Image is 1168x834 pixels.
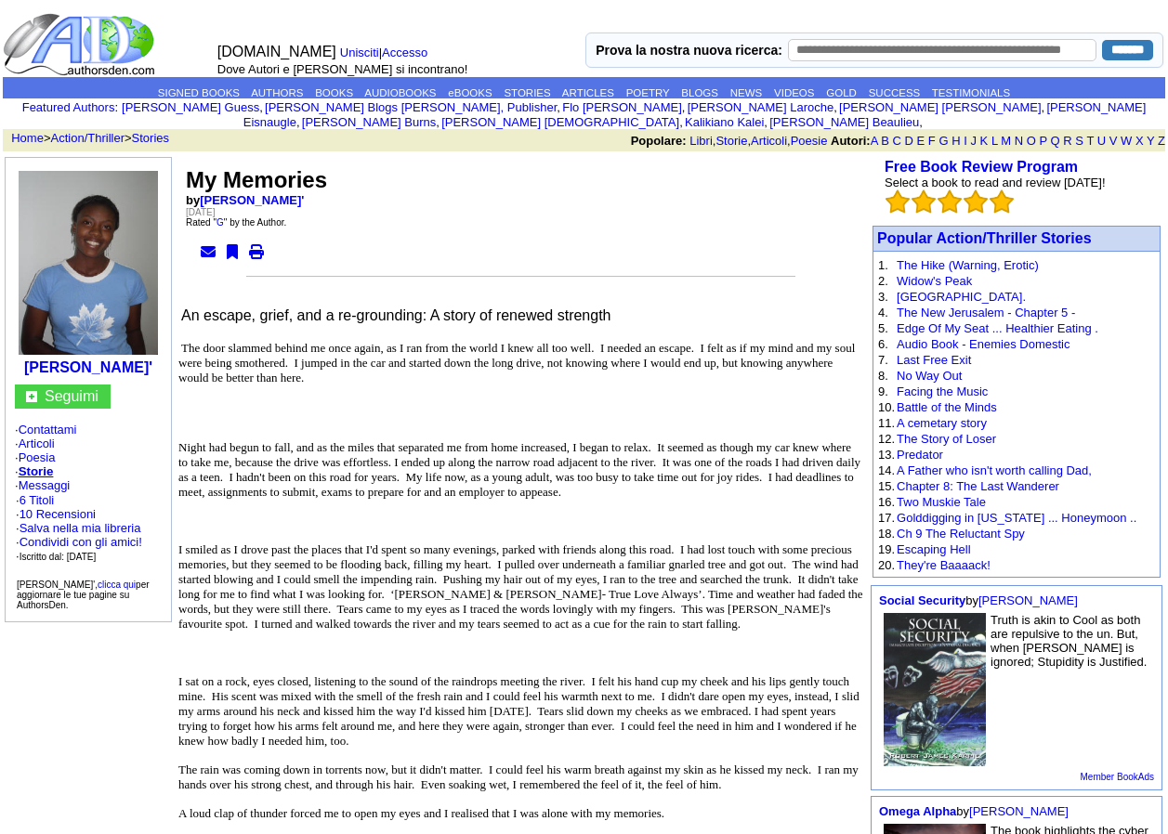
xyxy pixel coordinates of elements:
[1001,134,1011,148] a: M
[364,87,436,98] a: AUDIOBOOKS
[897,432,996,446] a: The Story of Loser
[897,321,1098,335] a: Edge Of My Seat ... Healthier Eating .
[217,217,224,228] a: G
[181,307,611,323] font: An escape, grief, and a re-grounding: A story of renewed strength
[751,134,787,148] a: Articoli
[938,189,962,214] img: bigemptystars.png
[897,527,1025,541] a: Ch 9 The Reluctant Spy
[878,495,895,509] font: 16.
[22,100,115,114] a: Featured Authors
[897,369,962,383] a: No Way Out
[300,118,302,128] font: i
[730,87,763,98] a: NEWS
[178,674,860,748] font: I sat on a rock, eyes closed, listening to the sound of the raindrops meeting the river. I felt h...
[681,87,718,98] a: BLOGS
[932,87,1010,98] a: TESTIMONIALS
[1075,134,1083,148] a: S
[178,542,863,631] font: I smiled as I drove past the places that I'd spent so many evenings, parked with friends along th...
[991,613,1147,669] font: Truth is akin to Cool as both are repulsive to the un. But, when [PERSON_NAME] is ignored; Stupid...
[243,100,1146,129] a: [PERSON_NAME] Eisnaugle
[912,189,936,214] img: bigemptystars.png
[200,193,304,207] a: [PERSON_NAME]'
[683,118,685,128] font: i
[15,423,162,564] font: ·
[886,189,910,214] img: bigemptystars.png
[885,176,1106,189] font: Select a book to read and review [DATE]!
[263,103,265,113] font: i
[964,134,967,148] a: I
[685,115,764,129] a: Kalikiano Kalei
[15,423,77,492] font: · · ·
[885,159,1078,175] a: Free Book Review Program
[877,230,1092,246] a: Popular Action/Thriller Stories
[878,290,888,304] font: 3.
[340,46,427,59] font: |
[382,46,427,59] a: Accesso
[20,507,96,521] a: 10 Recensioni
[45,388,98,404] a: Seguimi
[897,495,986,509] a: Two Muskie Tale
[878,463,895,477] font: 14.
[178,806,664,820] font: A loud clap of thunder forced me to open my eyes and I realised that I was alone with my memories.
[685,103,687,113] font: i
[878,258,888,272] font: 1.
[951,134,960,148] a: H
[1051,134,1060,148] a: Q
[897,479,1059,493] a: Chapter 8: The Last Wanderer
[1158,134,1165,148] a: Z
[26,391,37,402] img: gc.jpg
[837,103,839,113] font: i
[315,87,353,98] a: BOOKS
[15,478,70,492] font: ·
[20,493,55,507] a: 6 Titoli
[878,321,888,335] font: 5.
[51,131,125,145] a: Action/Thriller
[1121,134,1144,148] a: W X
[122,100,1146,129] font: , , , , , , , , , ,
[16,521,142,563] font: · · ·
[178,440,860,499] font: Night had begun to fall, and as the miles that separated me from home increased, I began to relax...
[19,478,71,492] a: Messaggi
[24,359,152,375] b: [PERSON_NAME]'
[122,100,259,114] a: [PERSON_NAME] Guess
[1027,134,1036,148] a: O
[897,384,988,398] a: Facing the Music
[1109,134,1118,148] a: V
[878,400,895,414] font: 10.
[22,100,118,114] font: :
[928,134,936,148] a: F
[251,87,303,98] a: AUTHORS
[897,558,991,572] a: They're Baaaack!
[340,46,379,59] a: Unisciti
[768,118,769,128] font: i
[562,87,614,98] a: ARTICLES
[879,593,1078,607] font: by
[878,337,888,351] font: 6.
[19,437,55,450] a: Articoli
[186,207,215,217] font: [DATE]
[917,134,925,148] a: E
[871,134,878,148] a: A
[265,100,557,114] a: [PERSON_NAME] Blogs [PERSON_NAME], Publisher
[878,558,895,572] font: 20.
[11,131,44,145] a: Home
[5,131,169,145] font: > >
[20,535,142,549] a: Condividi con gli amici!
[217,62,468,76] font: Dove Autori e [PERSON_NAME] si incontrano!
[826,87,857,98] a: GOLD
[441,115,679,129] a: [PERSON_NAME] [DEMOGRAPHIC_DATA]
[20,552,97,562] font: Iscritto dal: [DATE]
[897,400,997,414] a: Battle of the Minds
[448,87,492,98] a: eBOOKS
[19,450,56,464] a: Poesia
[1086,134,1094,148] a: T
[991,134,998,148] a: L
[178,341,855,384] span: The door slammed behind me once again, as I ran from the world I knew all too well. I needed an e...
[878,384,888,398] font: 9.
[16,493,142,563] font: · ·
[970,134,977,148] a: J
[879,804,1069,818] font: by
[980,134,989,148] a: K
